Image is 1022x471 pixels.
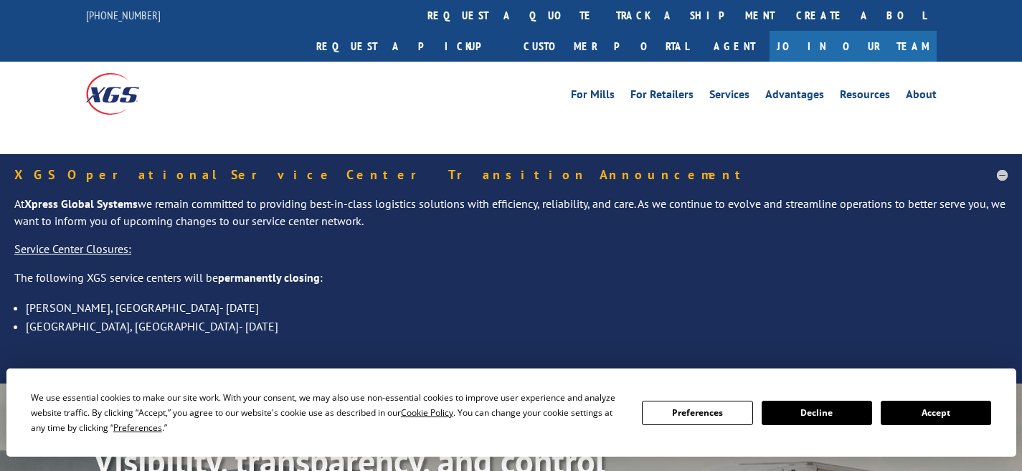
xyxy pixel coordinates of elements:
a: For Retailers [630,89,694,105]
u: Service Center Closures: [14,242,131,256]
a: [PHONE_NUMBER] [86,8,161,22]
li: [PERSON_NAME], [GEOGRAPHIC_DATA]- [DATE] [26,298,1008,317]
a: About [906,89,937,105]
a: Agent [699,31,770,62]
p: At we remain committed to providing best-in-class logistics solutions with efficiency, reliabilit... [14,196,1008,242]
div: We use essential cookies to make our site work. With your consent, we may also use non-essential ... [31,390,625,435]
a: Resources [840,89,890,105]
strong: permanently closing [218,270,320,285]
a: Services [709,89,749,105]
p: The following XGS service centers will be : [14,270,1008,298]
button: Preferences [642,401,752,425]
h5: XGS Operational Service Center Transition Announcement [14,168,1008,181]
div: Cookie Consent Prompt [6,368,1016,457]
a: For Mills [571,89,615,105]
button: Accept [881,401,991,425]
button: Decline [762,401,872,425]
li: [GEOGRAPHIC_DATA], [GEOGRAPHIC_DATA]- [DATE] [26,317,1008,336]
a: Advantages [765,89,824,105]
span: Cookie Policy [401,406,453,419]
strong: Xpress Global Systems [24,196,138,211]
span: Preferences [113,422,162,434]
a: Request a pickup [306,31,513,62]
a: Customer Portal [513,31,699,62]
a: Join Our Team [770,31,937,62]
